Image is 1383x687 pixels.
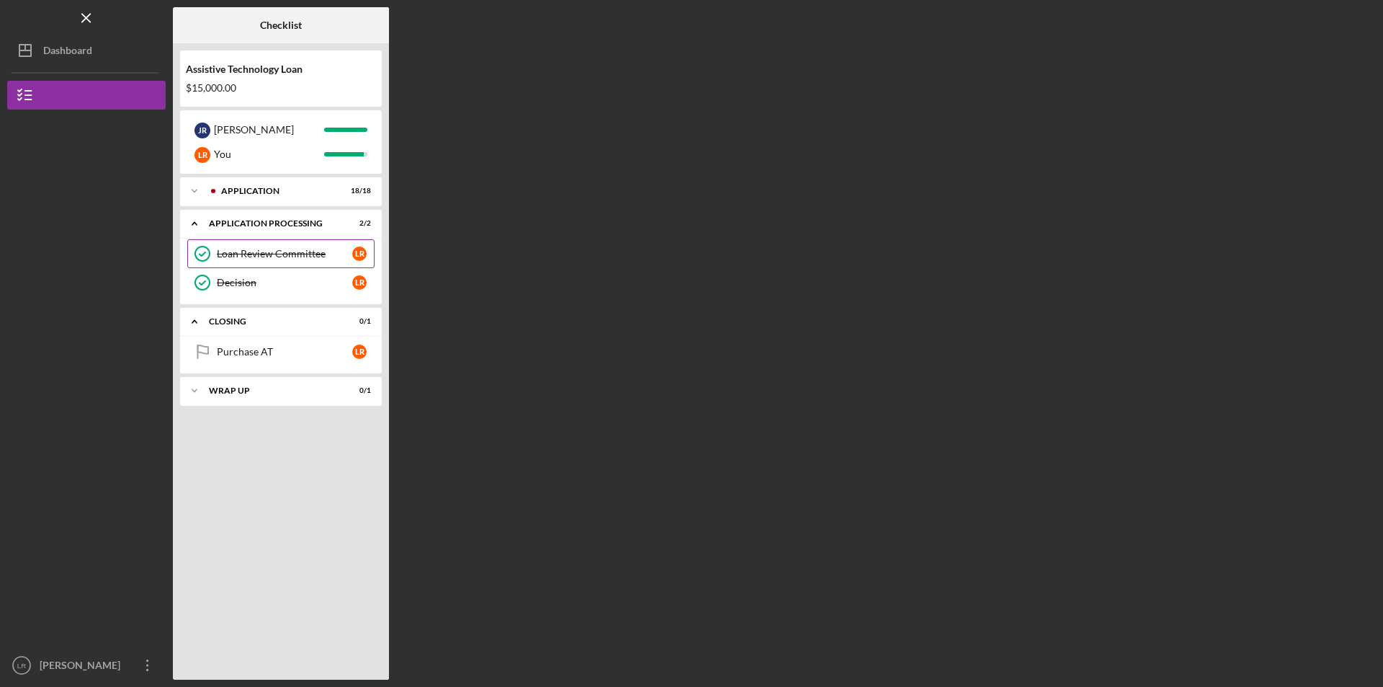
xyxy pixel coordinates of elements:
[187,239,375,268] a: Loan Review CommitteeLR
[209,317,335,326] div: Closing
[194,123,210,138] div: J R
[209,386,335,395] div: Wrap up
[217,277,352,288] div: Decision
[352,247,367,261] div: L R
[186,82,376,94] div: $15,000.00
[214,118,324,142] div: [PERSON_NAME]
[187,268,375,297] a: DecisionLR
[217,346,352,358] div: Purchase AT
[214,142,324,167] div: You
[260,19,302,31] b: Checklist
[187,337,375,366] a: Purchase ATLR
[352,345,367,359] div: L R
[194,147,210,163] div: L R
[217,248,352,260] div: Loan Review Committee
[221,187,335,195] div: Application
[345,219,371,228] div: 2 / 2
[36,651,130,683] div: [PERSON_NAME]
[186,63,376,75] div: Assistive Technology Loan
[345,187,371,195] div: 18 / 18
[209,219,335,228] div: Application Processing
[345,386,371,395] div: 0 / 1
[7,36,166,65] button: Dashboard
[17,662,26,670] text: LR
[352,275,367,290] div: L R
[43,36,92,68] div: Dashboard
[7,651,166,680] button: LR[PERSON_NAME]
[345,317,371,326] div: 0 / 1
